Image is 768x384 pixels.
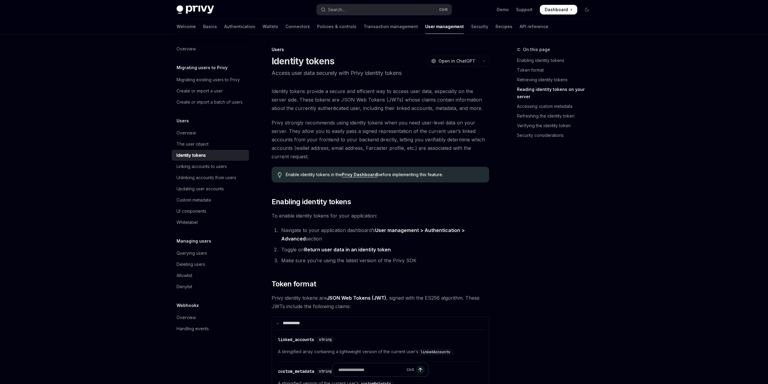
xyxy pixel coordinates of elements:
span: A stringified array containing a lightweight version of the current user’s [278,348,483,355]
span: Enable identity tokens in the before implementing this feature. [286,172,483,178]
div: Create or import a user [177,87,223,95]
span: Ctrl K [439,7,448,12]
a: Querying users [172,248,249,259]
div: Search... [328,6,345,13]
a: Overview [172,127,249,138]
p: Access user data securely with Privy identity tokens [272,69,489,77]
a: Accessing custom metadata [517,102,597,111]
h5: Managing users [177,237,211,245]
a: Token format [517,65,597,75]
div: Allowlist [177,272,192,279]
a: Identity tokens [172,150,249,161]
a: Transaction management [364,19,418,34]
div: Identity tokens [177,152,206,159]
a: Security considerations [517,131,597,140]
a: Allowlist [172,270,249,281]
a: Deleting users [172,259,249,270]
a: Privy Dashboard [342,172,377,177]
span: Token format [272,279,316,289]
a: Denylist [172,281,249,292]
li: Make sure you’re using the latest version of the Privy SDK [279,256,489,265]
img: dark logo [177,5,214,14]
div: The user object [177,140,209,148]
div: Overview [177,314,196,321]
a: Whitelabel [172,217,249,228]
a: Custom metadata [172,195,249,205]
div: Deleting users [177,261,205,268]
a: Refreshing the identity token [517,111,597,121]
a: Migrating existing users to Privy [172,74,249,85]
div: Denylist [177,283,192,290]
a: Unlinking accounts from users [172,172,249,183]
a: Overview [172,312,249,323]
a: Overview [172,44,249,54]
span: On this page [523,46,550,53]
a: JSON Web Tokens (JWT) [327,295,386,301]
a: Policies & controls [317,19,356,34]
span: Enabling identity tokens [272,197,351,207]
a: Create or import a batch of users [172,97,249,108]
div: Handling events [177,325,209,332]
span: string [319,337,332,342]
div: linked_accounts [278,337,314,343]
a: API reference [520,19,548,34]
a: The user object [172,139,249,150]
div: Overview [177,45,196,53]
div: Updating user accounts [177,185,224,192]
button: Open in ChatGPT [427,56,479,66]
button: Open search [317,4,452,15]
div: Whitelabel [177,219,198,226]
a: Linking accounts to users [172,161,249,172]
div: Custom metadata [177,196,211,204]
strong: Return user data in an identity token [304,247,391,253]
code: linkedAccounts [418,349,453,355]
a: Handling events [172,323,249,334]
div: Users [272,47,489,53]
h1: Identity tokens [272,56,335,66]
li: Navigate to your application dashboard’s section [279,226,489,243]
a: Basics [203,19,217,34]
a: Recipes [496,19,512,34]
svg: Tip [278,172,282,178]
button: Toggle dark mode [582,5,592,15]
a: User management [425,19,464,34]
a: Welcome [177,19,196,34]
div: Create or import a batch of users [177,98,243,106]
span: Open in ChatGPT [438,58,475,64]
a: Retrieving identity tokens [517,75,597,85]
li: Toggle on [279,245,489,254]
a: UI components [172,206,249,217]
a: Reading identity tokens on your server [517,85,597,102]
div: Querying users [177,250,207,257]
input: Ask a question... [338,363,404,376]
div: UI components [177,208,206,215]
div: Overview [177,129,196,137]
a: Verifying the identity token [517,121,597,131]
a: Updating user accounts [172,183,249,194]
div: Unlinking accounts from users [177,174,236,181]
span: Dashboard [545,7,568,13]
a: Support [516,7,533,13]
div: Migrating existing users to Privy [177,76,240,83]
span: Privy strongly recommends using identity tokens when you need user-level data on your server. The... [272,118,489,161]
a: Connectors [285,19,310,34]
h5: Users [177,117,189,124]
h5: Webhooks [177,302,199,309]
div: Linking accounts to users [177,163,227,170]
a: Create or import a user [172,86,249,96]
span: To enable identity tokens for your application: [272,211,489,220]
a: Authentication [224,19,255,34]
span: Privy identity tokens are , signed with the ES256 algorithm. These JWTs include the following cla... [272,294,489,311]
span: Identity tokens provide a secure and efficient way to access user data, especially on the server ... [272,87,489,112]
a: Security [471,19,488,34]
a: Enabling identity tokens [517,56,597,65]
button: Send message [416,366,425,374]
a: Dashboard [540,5,577,15]
h5: Migrating users to Privy [177,64,228,71]
a: Wallets [263,19,278,34]
a: Demo [497,7,509,13]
